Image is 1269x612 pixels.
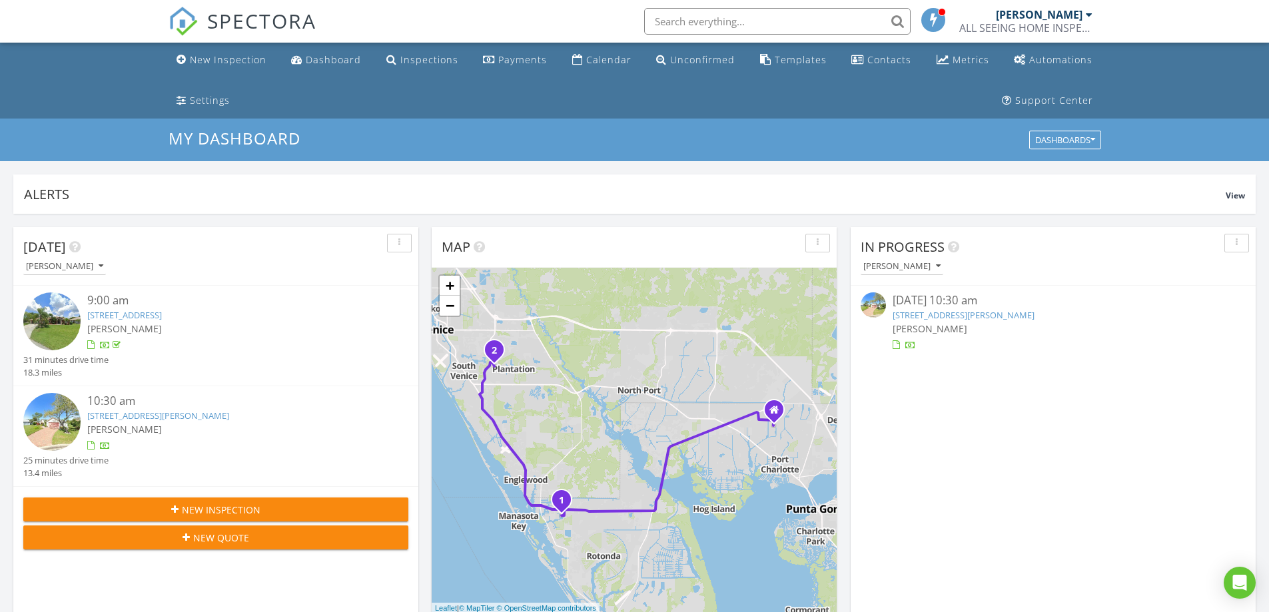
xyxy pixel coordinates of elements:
[861,292,1246,352] a: [DATE] 10:30 am [STREET_ADDRESS][PERSON_NAME] [PERSON_NAME]
[478,48,552,73] a: Payments
[774,410,782,418] div: 1198 Dewhurst Street, Port Charlotte FLORIDA 33952
[169,127,300,149] span: My Dashboard
[494,350,502,358] div: 1117 Gretchen Ct, Venice, FL 34293
[893,292,1214,309] div: [DATE] 10:30 am
[87,292,376,309] div: 9:00 am
[846,48,917,73] a: Contacts
[1015,94,1093,107] div: Support Center
[169,7,198,36] img: The Best Home Inspection Software - Spectora
[87,410,229,422] a: [STREET_ADDRESS][PERSON_NAME]
[435,604,457,612] a: Leaflet
[861,238,945,256] span: In Progress
[169,18,316,46] a: SPECTORA
[863,262,941,271] div: [PERSON_NAME]
[867,53,911,66] div: Contacts
[959,21,1092,35] div: ALL SEEING HOME INSPECTION
[23,393,408,479] a: 10:30 am [STREET_ADDRESS][PERSON_NAME] [PERSON_NAME] 25 minutes drive time 13.4 miles
[996,8,1082,21] div: [PERSON_NAME]
[23,354,109,366] div: 31 minutes drive time
[755,48,832,73] a: Templates
[381,48,464,73] a: Inspections
[23,497,408,521] button: New Inspection
[492,346,497,356] i: 2
[893,309,1035,321] a: [STREET_ADDRESS][PERSON_NAME]
[23,258,106,276] button: [PERSON_NAME]
[23,292,81,350] img: streetview
[23,525,408,549] button: New Quote
[459,604,495,612] a: © MapTiler
[190,94,230,107] div: Settings
[87,393,376,410] div: 10:30 am
[861,258,943,276] button: [PERSON_NAME]
[23,454,109,467] div: 25 minutes drive time
[861,292,886,318] img: streetview
[1226,190,1245,201] span: View
[23,366,109,379] div: 18.3 miles
[497,604,596,612] a: © OpenStreetMap contributors
[651,48,740,73] a: Unconfirmed
[193,531,249,545] span: New Quote
[87,309,162,321] a: [STREET_ADDRESS]
[775,53,827,66] div: Templates
[26,262,103,271] div: [PERSON_NAME]
[670,53,735,66] div: Unconfirmed
[644,8,911,35] input: Search everything...
[953,53,989,66] div: Metrics
[286,48,366,73] a: Dashboard
[440,296,460,316] a: Zoom out
[893,322,967,335] span: [PERSON_NAME]
[567,48,637,73] a: Calendar
[87,322,162,335] span: [PERSON_NAME]
[23,292,408,379] a: 9:00 am [STREET_ADDRESS] [PERSON_NAME] 31 minutes drive time 18.3 miles
[1029,53,1092,66] div: Automations
[1029,131,1101,150] button: Dashboards
[1035,136,1095,145] div: Dashboards
[171,89,235,113] a: Settings
[23,467,109,479] div: 13.4 miles
[997,89,1098,113] a: Support Center
[498,53,547,66] div: Payments
[23,393,81,450] img: streetview
[23,238,66,256] span: [DATE]
[207,7,316,35] span: SPECTORA
[1009,48,1098,73] a: Automations (Basic)
[442,238,470,256] span: Map
[586,53,632,66] div: Calendar
[24,185,1226,203] div: Alerts
[562,499,570,507] div: 2607 Oberon Rd, Englewood, FL 34224
[87,423,162,436] span: [PERSON_NAME]
[1224,567,1256,599] div: Open Intercom Messenger
[171,48,272,73] a: New Inspection
[440,276,460,296] a: Zoom in
[931,48,995,73] a: Metrics
[400,53,458,66] div: Inspections
[306,53,361,66] div: Dashboard
[182,503,260,517] span: New Inspection
[559,496,564,505] i: 1
[190,53,266,66] div: New Inspection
